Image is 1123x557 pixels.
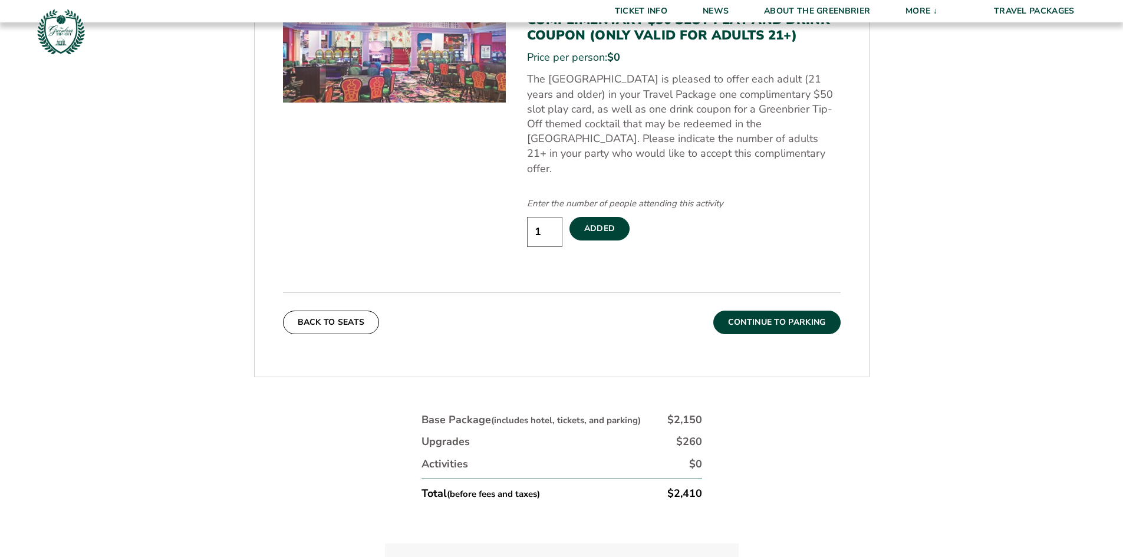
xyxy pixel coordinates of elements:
button: Continue To Parking [713,311,841,334]
small: (includes hotel, tickets, and parking) [491,414,641,426]
div: Activities [421,457,468,472]
img: Complimentary $50 Slot Play and Drink Coupon (Only Valid for Adults 21+) [283,9,506,103]
div: Enter the number of people attending this activity [527,197,841,210]
span: $0 [607,50,620,64]
div: Base Package [421,413,641,427]
div: $0 [689,457,702,472]
div: Price per person: [527,50,841,65]
small: (before fees and taxes) [447,488,540,500]
div: Total [421,486,540,501]
h3: Complimentary $50 Slot Play and Drink Coupon (Only Valid for Adults 21+) [527,12,841,44]
div: $2,410 [667,486,702,501]
label: Added [569,217,630,240]
div: $260 [676,434,702,449]
button: Back To Seats [283,311,380,334]
div: Upgrades [421,434,470,449]
div: $2,150 [667,413,702,427]
p: The [GEOGRAPHIC_DATA] is pleased to offer each adult (21 years and older) in your Travel Package ... [527,72,841,176]
img: Greenbrier Tip-Off [35,6,87,57]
